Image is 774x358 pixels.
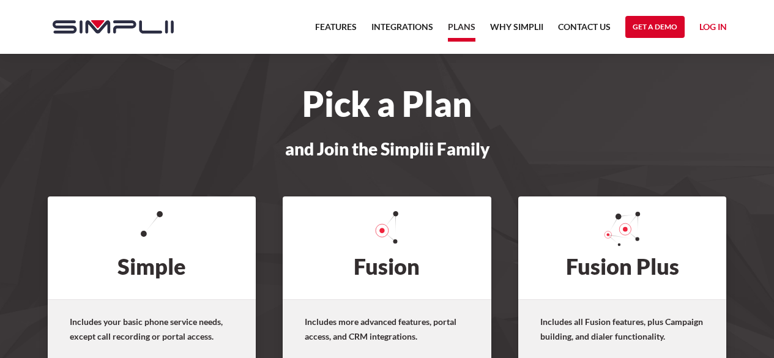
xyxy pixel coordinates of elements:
[518,196,727,299] h2: Fusion Plus
[48,196,256,299] h2: Simple
[625,16,685,38] a: Get a Demo
[699,20,727,38] a: Log in
[40,140,734,158] h3: and Join the Simplii Family
[70,315,234,344] p: Includes your basic phone service needs, except call recording or portal access.
[540,316,703,341] strong: Includes all Fusion features, plus Campaign building, and dialer functionality.
[305,316,456,341] strong: Includes more advanced features, portal access, and CRM integrations.
[448,20,475,42] a: Plans
[371,20,433,42] a: Integrations
[40,91,734,117] h1: Pick a Plan
[490,20,543,42] a: Why Simplii
[53,20,174,34] img: Simplii
[315,20,357,42] a: Features
[283,196,491,299] h2: Fusion
[558,20,611,42] a: Contact US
